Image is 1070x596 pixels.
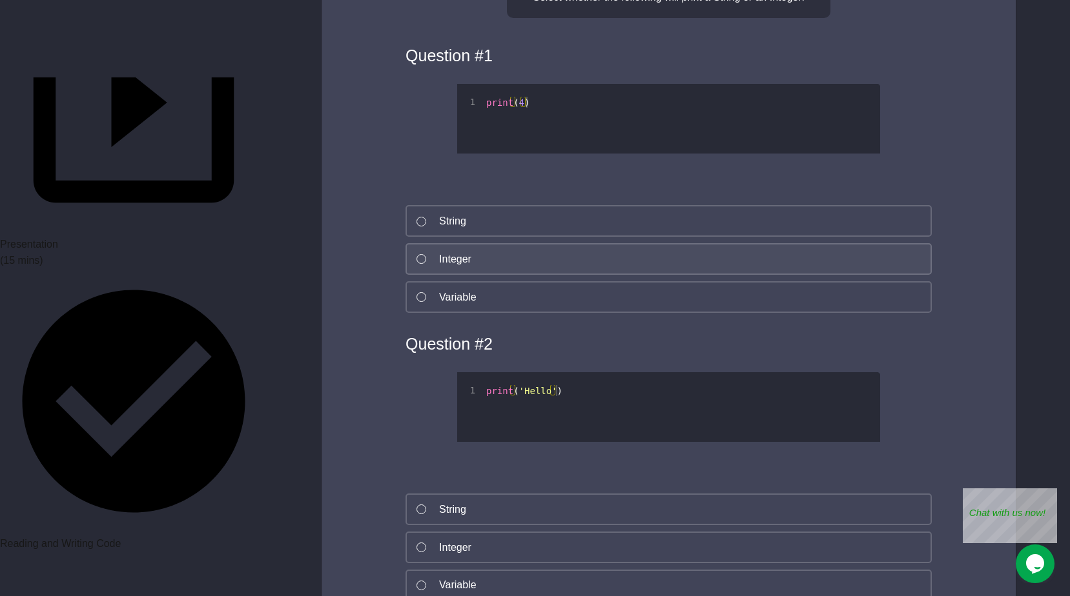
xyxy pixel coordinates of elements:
[439,252,471,267] div: Integer
[457,385,484,396] div: 1
[406,205,932,237] button: String
[406,44,932,68] h4: Question # 1
[439,540,471,555] div: Integer
[439,502,466,517] div: String
[406,493,932,525] button: String
[406,281,932,313] button: Variable
[439,577,477,593] div: Variable
[1016,544,1057,583] iframe: chat widget
[457,97,484,108] div: 1
[406,243,932,275] button: Integer
[406,531,932,563] button: Integer
[439,214,466,229] div: String
[963,488,1057,543] iframe: chat widget
[439,290,477,305] div: Variable
[406,332,932,357] h4: Question # 2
